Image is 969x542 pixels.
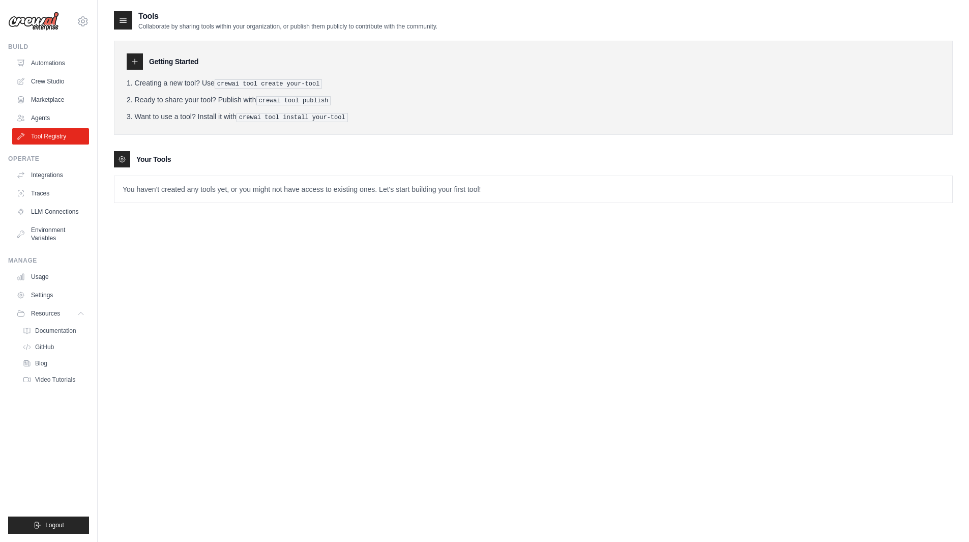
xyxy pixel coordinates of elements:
[12,92,89,108] a: Marketplace
[35,376,75,384] span: Video Tutorials
[12,204,89,220] a: LLM Connections
[12,55,89,71] a: Automations
[127,111,940,122] li: Want to use a tool? Install it with
[8,12,59,31] img: Logo
[35,343,54,351] span: GitHub
[114,176,952,203] p: You haven't created any tools yet, or you might not have access to existing ones. Let's start bui...
[138,22,437,31] p: Collaborate by sharing tools within your organization, or publish them publicly to contribute wit...
[138,10,437,22] h2: Tools
[8,256,89,265] div: Manage
[12,128,89,145] a: Tool Registry
[256,96,331,105] pre: crewai tool publish
[45,521,64,529] span: Logout
[35,327,76,335] span: Documentation
[8,155,89,163] div: Operate
[127,95,940,105] li: Ready to share your tool? Publish with
[12,269,89,285] a: Usage
[149,56,198,67] h3: Getting Started
[12,305,89,322] button: Resources
[215,79,322,89] pre: crewai tool create your-tool
[12,222,89,246] a: Environment Variables
[18,324,89,338] a: Documentation
[18,356,89,370] a: Blog
[8,43,89,51] div: Build
[35,359,47,367] span: Blog
[12,110,89,126] a: Agents
[18,373,89,387] a: Video Tutorials
[136,154,171,164] h3: Your Tools
[12,185,89,202] a: Traces
[12,73,89,90] a: Crew Studio
[18,340,89,354] a: GitHub
[12,287,89,303] a: Settings
[127,78,940,89] li: Creating a new tool? Use
[8,517,89,534] button: Logout
[31,309,60,318] span: Resources
[237,113,348,122] pre: crewai tool install your-tool
[12,167,89,183] a: Integrations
